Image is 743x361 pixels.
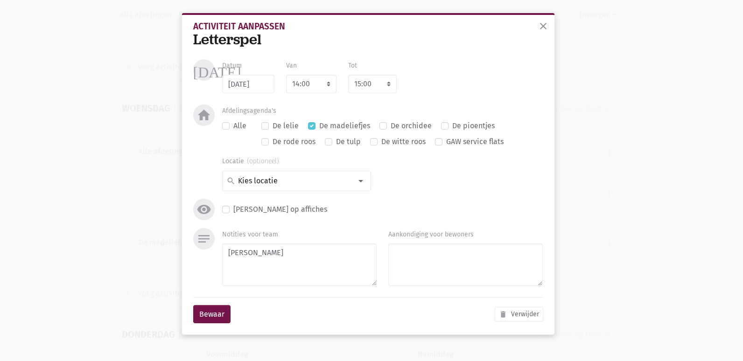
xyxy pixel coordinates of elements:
label: GAW service flats [446,136,504,148]
i: delete [499,310,507,319]
label: Tot [348,61,357,71]
label: Aankondiging voor bewoners [388,229,474,240]
span: close [538,21,549,32]
button: sluiten [534,17,553,37]
i: [DATE] [193,62,241,77]
label: De rode roos [273,136,315,148]
i: visibility [196,202,211,217]
label: De pioentjes [452,120,495,132]
button: Bewaar [193,305,231,324]
label: De witte roos [381,136,426,148]
label: [PERSON_NAME] op affiches [233,203,327,215]
label: Datum [222,61,242,71]
label: Locatie [222,156,279,167]
label: De lelie [273,120,299,132]
label: De tulp [336,136,361,148]
i: notes [196,231,211,246]
button: Verwijder [495,307,543,321]
input: Kies locatie [237,175,352,187]
label: Notities voor team [222,229,278,240]
i: home [196,108,211,123]
label: Alle [233,120,246,132]
label: Afdelingsagenda's [222,106,276,116]
label: De orchidee [391,120,432,132]
label: Van [286,61,297,71]
div: Letterspel [193,31,543,48]
label: De madeliefjes [319,120,370,132]
div: Activiteit aanpassen [193,22,543,31]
